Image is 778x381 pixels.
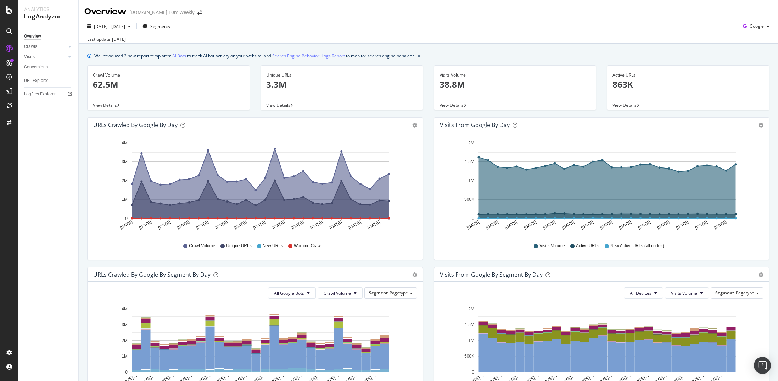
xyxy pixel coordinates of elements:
text: 2M [468,140,474,145]
button: [DATE] - [DATE] [84,21,134,32]
div: gear [759,272,763,277]
text: [DATE] [329,220,343,231]
text: [DATE] [291,220,305,231]
div: Visits Volume [440,72,591,78]
a: Crawls [24,43,66,50]
span: View Details [266,102,290,108]
text: [DATE] [138,220,152,231]
text: [DATE] [504,220,518,231]
span: New URLs [263,243,283,249]
text: [DATE] [252,220,267,231]
span: Visits Volume [539,243,565,249]
a: Logfiles Explorer [24,90,73,98]
text: 1M [122,354,128,359]
div: Logfiles Explorer [24,90,56,98]
div: URLs Crawled by Google By Segment By Day [93,271,211,278]
text: [DATE] [637,220,651,231]
text: 0 [125,370,128,375]
text: [DATE] [119,220,133,231]
text: [DATE] [466,220,480,231]
text: 3M [122,322,128,327]
span: Active URLs [576,243,599,249]
div: Overview [84,6,127,18]
text: [DATE] [195,220,209,231]
div: Crawl Volume [93,72,244,78]
p: 863K [612,78,764,90]
text: 2M [468,307,474,311]
div: Active URLs [612,72,764,78]
text: 3M [122,159,128,164]
p: 38.8M [440,78,591,90]
div: Analytics [24,6,73,13]
span: Segments [150,23,170,29]
div: Visits from Google By Segment By Day [440,271,543,278]
svg: A chart. [93,138,415,236]
p: 62.5M [93,78,244,90]
a: Conversions [24,63,73,71]
a: Overview [24,33,73,40]
span: Pagetype [390,290,408,296]
div: Last update [87,36,126,43]
text: [DATE] [599,220,613,231]
span: Warning Crawl [294,243,321,249]
div: Crawls [24,43,37,50]
text: 0 [472,370,474,375]
svg: A chart. [440,138,761,236]
text: [DATE] [656,220,670,231]
span: Pagetype [736,290,754,296]
div: URL Explorer [24,77,48,84]
span: Segment [715,290,734,296]
text: 4M [122,307,128,311]
div: arrow-right-arrow-left [197,10,202,15]
a: AI Bots [172,52,186,60]
text: 1M [122,197,128,202]
text: 4M [122,140,128,145]
text: [DATE] [367,220,381,231]
text: [DATE] [214,220,229,231]
button: Segments [140,21,173,32]
text: 1.5M [465,159,474,164]
text: [DATE] [348,220,362,231]
a: URL Explorer [24,77,73,84]
text: 1.5M [465,322,474,327]
text: [DATE] [561,220,575,231]
div: URLs Crawled by Google by day [93,121,178,128]
span: Segment [369,290,388,296]
a: Visits [24,53,66,61]
div: LogAnalyzer [24,13,73,21]
text: [DATE] [272,220,286,231]
text: [DATE] [309,220,324,231]
button: All Google Bots [268,287,316,299]
div: [DOMAIN_NAME] 10m Weekly [129,9,195,16]
div: gear [412,123,417,128]
div: gear [759,123,763,128]
p: 3.3M [266,78,418,90]
span: All Google Bots [274,290,304,296]
span: [DATE] - [DATE] [94,23,125,29]
text: [DATE] [523,220,537,231]
span: Visits Volume [671,290,697,296]
button: Google [740,21,772,32]
text: 2M [122,178,128,183]
div: gear [412,272,417,277]
span: Crawl Volume [189,243,215,249]
span: Unique URLs [226,243,251,249]
span: New Active URLs (all codes) [610,243,664,249]
button: close banner [416,51,422,61]
span: View Details [440,102,464,108]
text: 2M [122,338,128,343]
div: Visits [24,53,35,61]
text: [DATE] [580,220,594,231]
text: 1M [468,338,474,343]
text: [DATE] [485,220,499,231]
text: [DATE] [176,220,190,231]
text: [DATE] [234,220,248,231]
text: [DATE] [713,220,727,231]
button: Visits Volume [665,287,709,299]
div: Conversions [24,63,48,71]
text: [DATE] [542,220,556,231]
text: [DATE] [157,220,172,231]
div: Overview [24,33,41,40]
span: View Details [612,102,637,108]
